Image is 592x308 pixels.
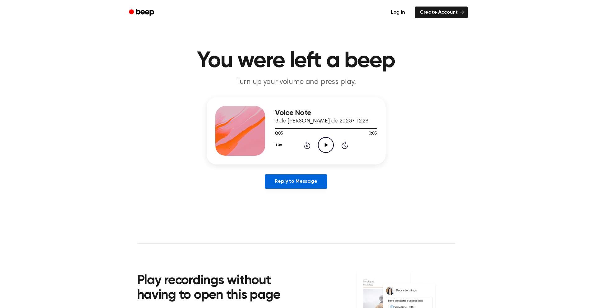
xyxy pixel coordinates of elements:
[369,131,377,137] span: 0:05
[137,274,305,303] h2: Play recordings without having to open this page
[275,109,377,117] h3: Voice Note
[177,77,415,87] p: Turn up your volume and press play.
[415,7,468,18] a: Create Account
[275,140,284,150] button: 1.0x
[125,7,160,19] a: Beep
[275,131,283,137] span: 0:05
[275,118,369,124] span: 3 de [PERSON_NAME] de 2023 · 12:28
[385,5,411,20] a: Log in
[265,174,327,189] a: Reply to Message
[137,50,455,72] h1: You were left a beep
